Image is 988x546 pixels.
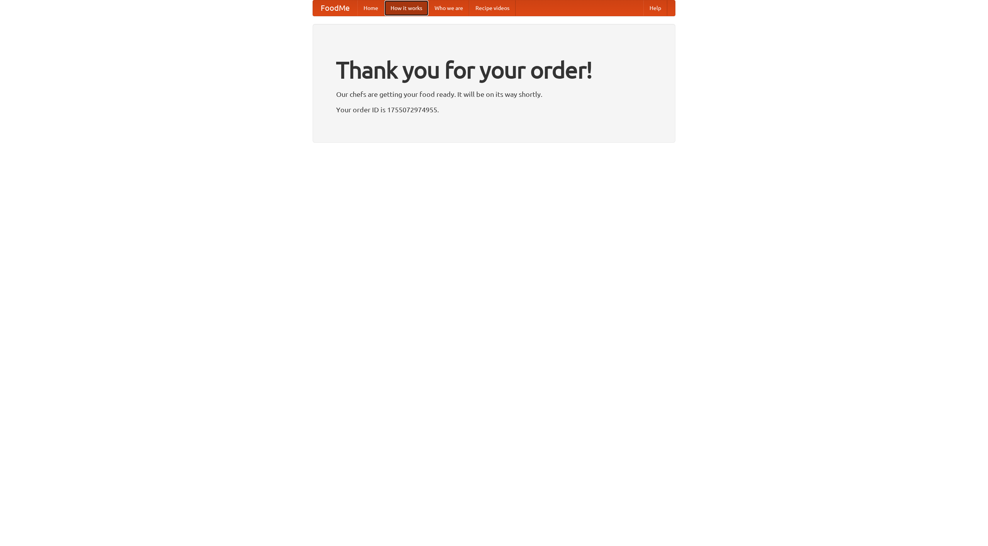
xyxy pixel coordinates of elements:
[384,0,428,16] a: How it works
[469,0,516,16] a: Recipe videos
[428,0,469,16] a: Who we are
[336,88,652,100] p: Our chefs are getting your food ready. It will be on its way shortly.
[357,0,384,16] a: Home
[313,0,357,16] a: FoodMe
[336,104,652,115] p: Your order ID is 1755072974955.
[336,51,652,88] h1: Thank you for your order!
[643,0,667,16] a: Help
